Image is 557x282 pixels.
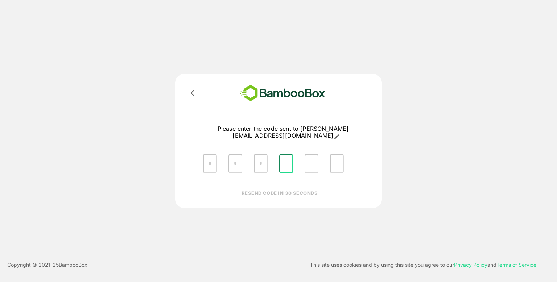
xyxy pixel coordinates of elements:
[230,83,336,104] img: bamboobox
[7,261,87,269] p: Copyright © 2021- 25 BambooBox
[454,262,487,268] a: Privacy Policy
[228,154,242,173] input: Please enter OTP character 2
[279,154,293,173] input: Please enter OTP character 4
[197,125,369,140] p: Please enter the code sent to [PERSON_NAME][EMAIL_ADDRESS][DOMAIN_NAME]
[203,154,217,173] input: Please enter OTP character 1
[496,262,536,268] a: Terms of Service
[310,261,536,269] p: This site uses cookies and by using this site you agree to our and
[330,154,344,173] input: Please enter OTP character 6
[305,154,318,173] input: Please enter OTP character 5
[254,154,268,173] input: Please enter OTP character 3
